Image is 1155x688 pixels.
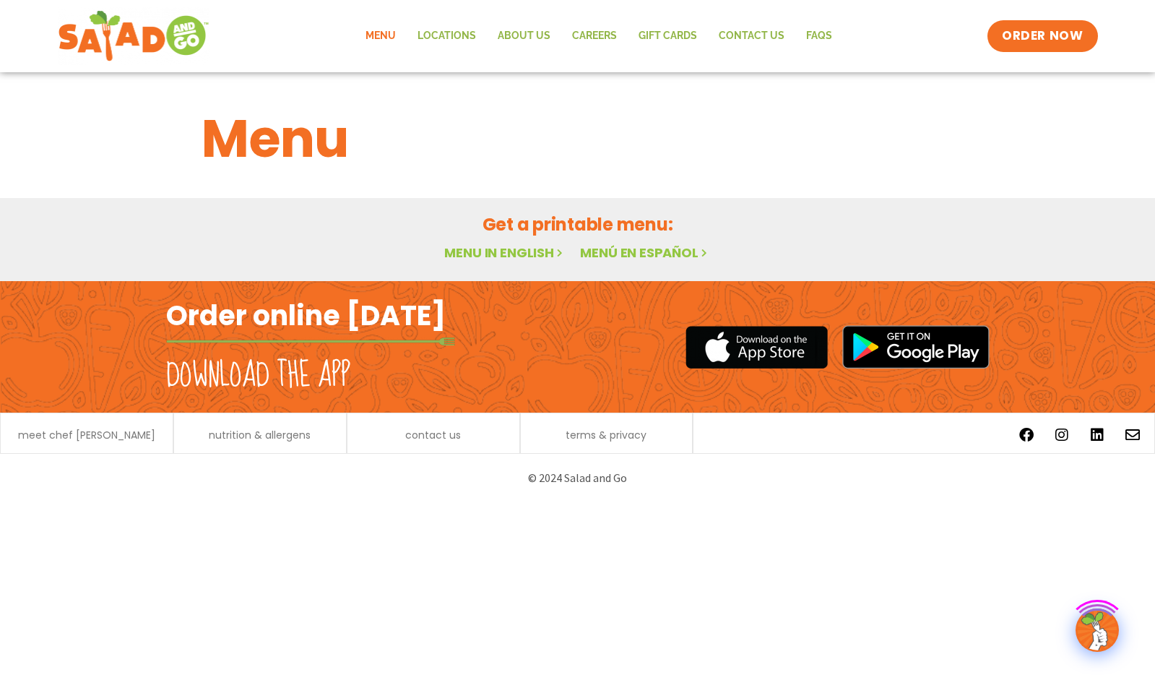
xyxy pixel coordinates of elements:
[166,298,446,333] h2: Order online [DATE]
[202,100,954,178] h1: Menu
[355,20,843,53] nav: Menu
[202,212,954,237] h2: Get a printable menu:
[166,337,455,345] img: fork
[566,430,646,440] a: terms & privacy
[1002,27,1083,45] span: ORDER NOW
[405,430,461,440] a: contact us
[685,324,828,371] img: appstore
[18,430,155,440] a: meet chef [PERSON_NAME]
[628,20,708,53] a: GIFT CARDS
[407,20,487,53] a: Locations
[444,244,566,262] a: Menu in English
[561,20,628,53] a: Careers
[842,325,990,369] img: google_play
[580,244,710,262] a: Menú en español
[173,468,982,488] p: © 2024 Salad and Go
[987,20,1097,52] a: ORDER NOW
[708,20,795,53] a: Contact Us
[166,356,350,396] h2: Download the app
[58,7,210,65] img: new-SAG-logo-768×292
[209,430,311,440] a: nutrition & allergens
[795,20,843,53] a: FAQs
[355,20,407,53] a: Menu
[487,20,561,53] a: About Us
